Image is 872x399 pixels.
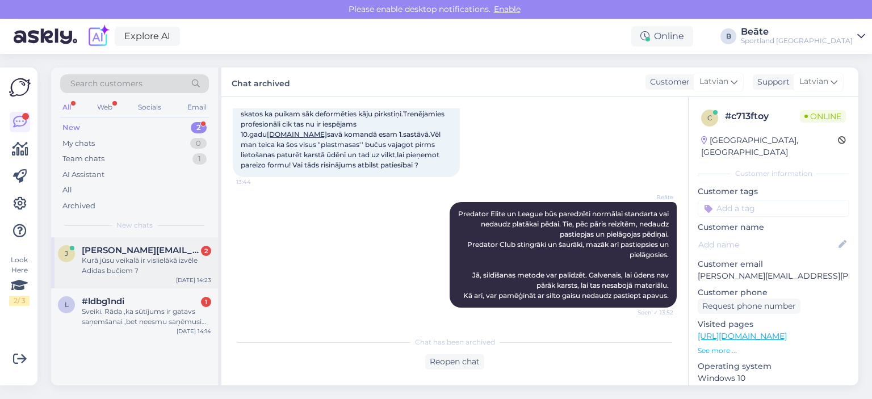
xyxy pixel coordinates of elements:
div: Look Here [9,255,30,306]
span: Beāte [631,193,673,201]
div: Reopen chat [425,354,484,369]
p: Windows 10 [698,372,849,384]
div: # c713ftoy [725,110,800,123]
div: 2 [191,122,207,133]
div: All [62,184,72,196]
span: Predator Elite un League būs paredzēti normālai standarta vai nedaudz platākai pēdai. Tie, pēc pā... [458,209,670,300]
div: New [62,122,80,133]
div: 1 [192,153,207,165]
div: Socials [136,100,163,115]
p: Customer phone [698,287,849,299]
span: Online [800,110,846,123]
div: Sveiki. Rāda ,ka sūtījums ir gatavs saņemšanai ,bet neesmu saņēmusi no omnivas sms ziņu . Vai var... [82,306,211,327]
p: See more ... [698,346,849,356]
span: Enable [491,4,524,14]
span: janis.borsevskis@gmail.com [82,245,200,255]
div: 2 / 3 [9,296,30,306]
div: Support [753,76,790,88]
p: Operating system [698,360,849,372]
div: 0 [190,138,207,149]
span: Latvian [799,75,828,88]
p: Customer tags [698,186,849,198]
div: [DATE] 14:14 [177,327,211,335]
img: explore-ai [86,24,110,48]
div: 1 [201,297,211,307]
span: New chats [116,220,153,230]
div: Request phone number [698,299,800,314]
span: l [65,300,69,309]
div: [GEOGRAPHIC_DATA], [GEOGRAPHIC_DATA] [701,135,838,158]
div: All [60,100,73,115]
img: Askly Logo [9,77,31,98]
div: Customer information [698,169,849,179]
div: Team chats [62,153,104,165]
span: Seen ✓ 13:52 [631,308,673,317]
div: My chats [62,138,95,149]
span: c [707,114,712,122]
span: Search customers [70,78,142,90]
label: Chat archived [232,74,290,90]
p: [PERSON_NAME][EMAIL_ADDRESS][PERSON_NAME][DOMAIN_NAME] [698,270,849,282]
div: Email [185,100,209,115]
div: Sportland [GEOGRAPHIC_DATA] [741,36,853,45]
span: Latvian [699,75,728,88]
span: Chat has been archived [415,337,495,347]
input: Add name [698,238,836,251]
div: Beāte [741,27,853,36]
a: [DOMAIN_NAME] [267,130,327,138]
a: Explore AI [115,27,180,46]
p: Visited pages [698,318,849,330]
p: Customer email [698,258,849,270]
a: BeāteSportland [GEOGRAPHIC_DATA] [741,27,865,45]
div: B [720,28,736,44]
div: Web [95,100,115,115]
div: Customer [645,76,690,88]
a: [URL][DOMAIN_NAME] [698,331,787,341]
div: Kurā jūsu veikalā ir vislielākā izvēle Adidas bučiem ? [82,255,211,276]
p: Customer name [698,221,849,233]
div: 2 [201,246,211,256]
span: j [65,249,68,258]
div: AI Assistant [62,169,104,180]
div: Archived [62,200,95,212]
input: Add a tag [698,200,849,217]
span: #ldbg1ndi [82,296,124,306]
span: 13:44 [236,178,279,186]
div: [DATE] 14:23 [176,276,211,284]
div: Online [631,26,693,47]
